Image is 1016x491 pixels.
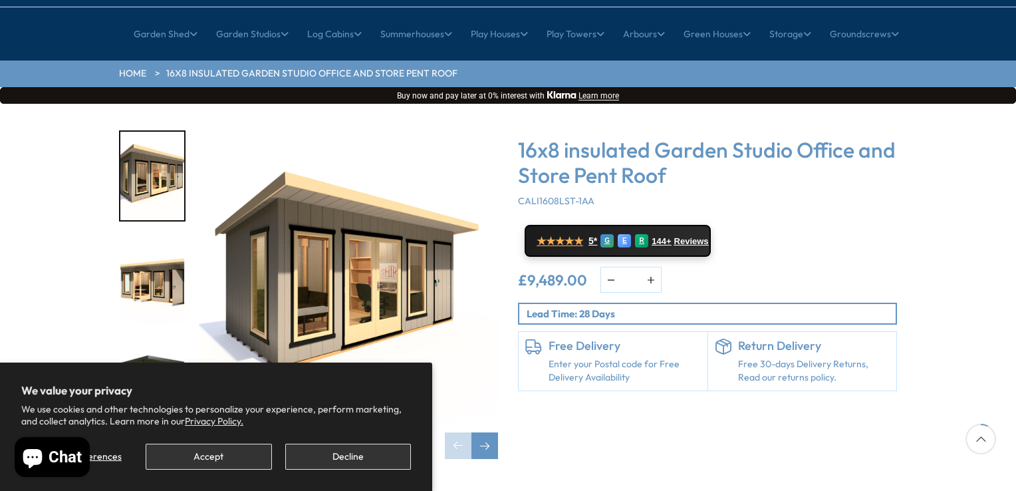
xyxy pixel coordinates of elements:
[738,339,890,353] h6: Return Delivery
[769,17,811,51] a: Storage
[549,339,701,353] h6: Free Delivery
[11,437,94,480] inbox-online-store-chat: Shopify online store chat
[600,234,614,247] div: G
[307,17,362,51] a: Log Cabins
[518,273,587,287] ins: £9,489.00
[537,235,583,247] span: ★★★★★
[684,17,751,51] a: Green Houses
[518,195,594,207] span: CALI1608LST-1AA
[120,236,184,325] img: CaliStorage16x8rhajar_8fa7c588-ebe7-49e3-9597-3cd554660818_200x200.jpg
[527,307,896,321] p: Lead Time: 28 Days
[445,432,471,459] div: Previous slide
[166,67,457,81] a: 16x8 insulated Garden Studio Office and Store Pent Roof
[738,358,890,384] p: Free 30-days Delivery Returns, Read our returns policy.
[471,432,498,459] div: Next slide
[119,67,146,81] a: HOME
[285,444,411,470] button: Decline
[134,17,197,51] a: Garden Shed
[549,358,701,384] a: Enter your Postal code for Free Delivery Availability
[21,403,411,427] p: We use cookies and other technologies to personalize your experience, perform marketing, and coll...
[120,132,184,220] img: CaliStoragelh16x8_d3bf754d-5271-4f8e-acda-2a83da008bb5_200x200.jpg
[120,340,184,428] img: CaliStorage16x8-030grey_832b54c2-33ff-40da-a667-350bdaaf899a_200x200.jpg
[119,130,186,222] div: 1 / 8
[471,17,528,51] a: Play Houses
[199,130,498,430] img: 16x8 insulated Garden Studio Office and Store Pent Roof - Best Shed
[146,444,271,470] button: Accept
[635,234,648,247] div: R
[525,225,711,257] a: ★★★★★ 5* G E R 144+ Reviews
[518,137,897,188] h3: 16x8 insulated Garden Studio Office and Store Pent Roof
[119,235,186,326] div: 2 / 8
[547,17,604,51] a: Play Towers
[618,234,631,247] div: E
[623,17,665,51] a: Arbours
[21,384,411,397] h2: We value your privacy
[674,236,709,247] span: Reviews
[185,415,243,427] a: Privacy Policy.
[380,17,452,51] a: Summerhouses
[119,339,186,430] div: 3 / 8
[652,236,671,247] span: 144+
[199,130,498,459] div: 1 / 8
[830,17,899,51] a: Groundscrews
[216,17,289,51] a: Garden Studios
